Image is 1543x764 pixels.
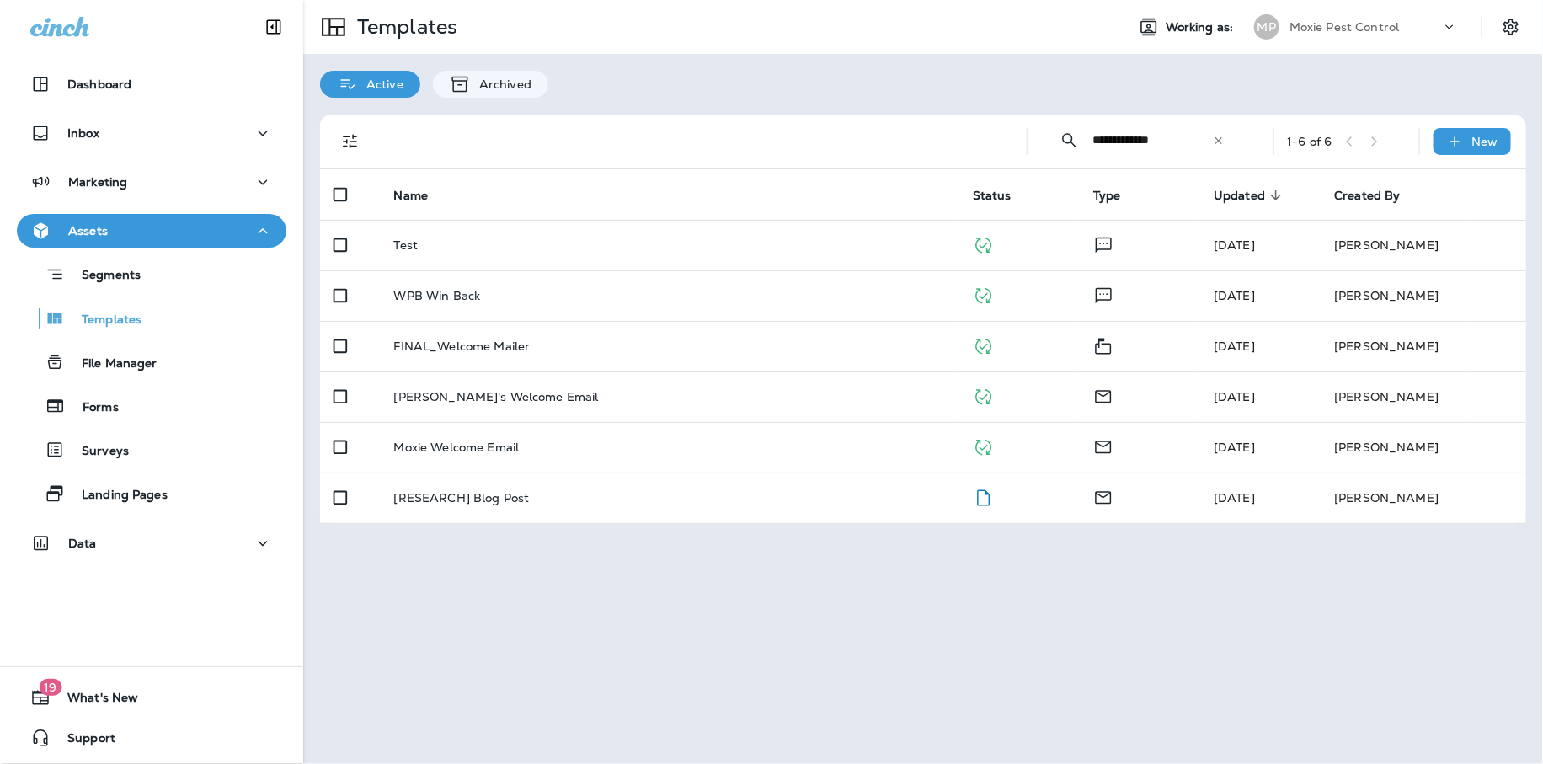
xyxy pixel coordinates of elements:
[973,337,994,352] span: Published
[973,188,1033,203] span: Status
[1321,473,1526,523] td: [PERSON_NAME]
[1093,387,1113,403] span: Email
[394,238,419,252] p: Test
[67,126,99,140] p: Inbox
[394,189,429,203] span: Name
[1214,389,1255,404] span: Kate Murphy
[68,175,127,189] p: Marketing
[17,721,286,755] button: Support
[250,10,297,44] button: Collapse Sidebar
[17,526,286,560] button: Data
[973,387,994,403] span: Published
[1288,135,1332,148] div: 1 - 6 of 6
[68,224,108,238] p: Assets
[350,14,457,40] p: Templates
[1496,12,1526,42] button: Settings
[394,289,481,302] p: WPB Win Back
[17,67,286,101] button: Dashboard
[65,444,129,460] p: Surveys
[1214,490,1255,505] span: Jason Munk
[65,356,158,372] p: File Manager
[394,390,599,403] p: [PERSON_NAME]'s Welcome Email
[1254,14,1279,40] div: MP
[17,301,286,336] button: Templates
[1321,371,1526,422] td: [PERSON_NAME]
[1093,189,1121,203] span: Type
[17,165,286,199] button: Marketing
[1472,135,1498,148] p: New
[471,77,531,91] p: Archived
[51,691,138,711] span: What's New
[1214,189,1265,203] span: Updated
[67,77,131,91] p: Dashboard
[1214,238,1255,253] span: Deanna Durrant
[1335,188,1423,203] span: Created By
[334,125,367,158] button: Filters
[394,441,520,454] p: Moxie Welcome Email
[1053,124,1087,158] button: Collapse Search
[17,345,286,380] button: File Manager
[1214,440,1255,455] span: Jason Munk
[17,681,286,714] button: 19What's New
[51,731,115,751] span: Support
[973,236,994,251] span: Published
[39,679,61,696] span: 19
[17,432,286,467] button: Surveys
[1166,20,1237,35] span: Working as:
[1321,321,1526,371] td: [PERSON_NAME]
[973,438,994,453] span: Published
[973,489,994,504] span: Draft
[65,313,141,329] p: Templates
[1214,188,1287,203] span: Updated
[17,116,286,150] button: Inbox
[65,268,141,285] p: Segments
[17,476,286,511] button: Landing Pages
[1214,288,1255,303] span: Jason Munk
[1335,189,1401,203] span: Created By
[394,491,530,505] p: [RESEARCH] Blog Post
[394,339,531,353] p: FINAL_Welcome Mailer
[1093,236,1114,251] span: Text
[1093,438,1113,453] span: Email
[973,189,1012,203] span: Status
[17,256,286,292] button: Segments
[1321,270,1526,321] td: [PERSON_NAME]
[394,188,451,203] span: Name
[1093,286,1114,302] span: Text
[1093,489,1113,504] span: Email
[17,388,286,424] button: Forms
[1321,220,1526,270] td: [PERSON_NAME]
[1093,337,1113,352] span: Mailer
[973,286,994,302] span: Published
[68,537,97,550] p: Data
[1214,339,1255,354] span: Karin Comegys
[17,214,286,248] button: Assets
[1321,422,1526,473] td: [PERSON_NAME]
[1093,188,1143,203] span: Type
[66,400,119,416] p: Forms
[358,77,403,91] p: Active
[65,488,168,504] p: Landing Pages
[1289,20,1400,34] p: Moxie Pest Control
